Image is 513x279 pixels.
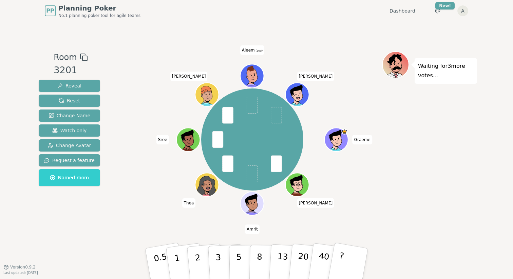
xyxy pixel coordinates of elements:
[156,135,169,144] span: Click to change your name
[432,5,444,17] button: New!
[59,97,80,104] span: Reset
[342,128,347,134] span: Graeme is the host
[54,51,77,63] span: Room
[297,72,335,81] span: Click to change your name
[39,124,100,137] button: Watch only
[50,174,89,181] span: Named room
[48,142,91,149] span: Change Avatar
[44,157,95,164] span: Request a feature
[418,61,474,80] p: Waiting for 3 more votes...
[58,3,140,13] span: Planning Poker
[45,3,140,18] a: PPPlanning PokerNo.1 planning poker tool for agile teams
[39,95,100,107] button: Reset
[58,13,140,18] span: No.1 planning poker tool for agile teams
[3,264,36,270] button: Version0.9.2
[297,198,335,207] span: Click to change your name
[46,7,54,15] span: PP
[245,224,260,234] span: Click to change your name
[39,154,100,166] button: Request a feature
[39,169,100,186] button: Named room
[54,63,88,77] div: 3201
[353,135,372,144] span: Click to change your name
[457,5,468,16] button: A
[240,45,265,55] span: Click to change your name
[389,7,415,14] a: Dashboard
[52,127,87,134] span: Watch only
[10,264,36,270] span: Version 0.9.2
[39,109,100,122] button: Change Name
[241,65,263,87] button: Click to change your avatar
[39,139,100,152] button: Change Avatar
[57,82,81,89] span: Reveal
[49,112,90,119] span: Change Name
[170,72,208,81] span: Click to change your name
[182,198,196,207] span: Click to change your name
[39,80,100,92] button: Reveal
[435,2,455,9] div: New!
[3,271,38,275] span: Last updated: [DATE]
[255,49,263,52] span: (you)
